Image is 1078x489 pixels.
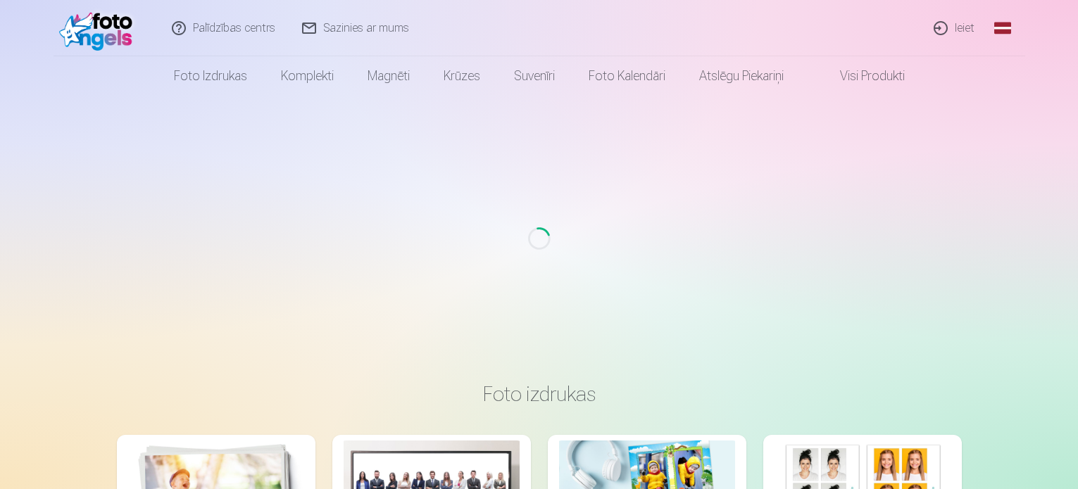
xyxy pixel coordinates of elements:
h3: Foto izdrukas [128,381,951,407]
a: Suvenīri [497,56,572,96]
a: Foto kalendāri [572,56,682,96]
a: Visi produkti [801,56,922,96]
img: /fa1 [59,6,140,51]
a: Atslēgu piekariņi [682,56,801,96]
a: Foto izdrukas [157,56,264,96]
a: Magnēti [351,56,427,96]
a: Komplekti [264,56,351,96]
a: Krūzes [427,56,497,96]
